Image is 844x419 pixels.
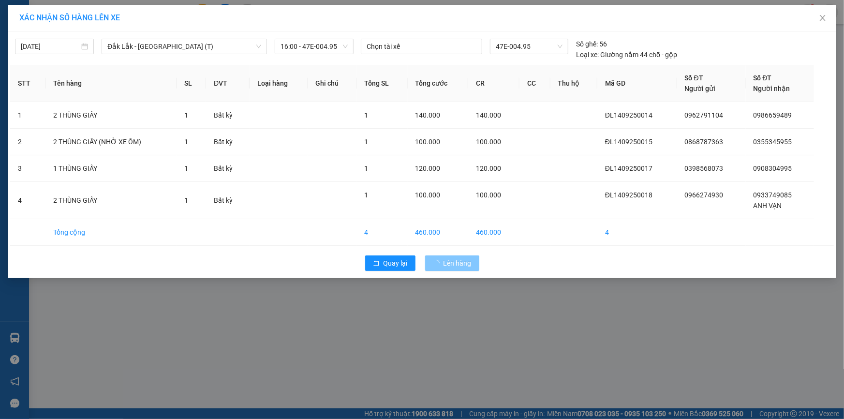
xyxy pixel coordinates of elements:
td: Bất kỳ [206,182,250,219]
span: 1 [184,196,188,204]
td: 2 THÙNG GIẤY [45,102,177,129]
span: Người gửi [685,85,716,92]
span: 100.000 [415,191,441,199]
span: 0908304995 [754,165,792,172]
span: 1 [365,111,369,119]
td: 3 [10,155,45,182]
span: 16:00 - 47E-004.95 [281,39,348,54]
td: 4 [10,182,45,219]
span: Lên hàng [444,258,472,269]
span: ĐL1409250015 [605,138,652,146]
th: Tổng cước [408,65,468,102]
td: 460.000 [408,219,468,246]
span: close [819,14,827,22]
span: ĐL1409250017 [605,165,652,172]
th: Tên hàng [45,65,177,102]
button: Close [809,5,836,32]
span: 100.000 [415,138,441,146]
span: 0986659489 [754,111,792,119]
th: Mã GD [597,65,677,102]
span: 1 [365,165,369,172]
span: 140.000 [476,111,501,119]
span: 100.000 [476,138,501,146]
span: 0933749085 [754,191,792,199]
span: down [256,44,262,49]
td: 1 THÙNG GIẤY [45,155,177,182]
th: Loại hàng [250,65,308,102]
th: Ghi chú [308,65,356,102]
span: 1 [365,138,369,146]
span: ĐL1409250014 [605,111,652,119]
th: CR [468,65,519,102]
th: SL [177,65,206,102]
th: STT [10,65,45,102]
button: rollbackQuay lại [365,255,415,271]
span: 1 [184,138,188,146]
button: Lên hàng [425,255,479,271]
span: 120.000 [476,165,501,172]
span: Quay lại [384,258,408,269]
span: Đắk Lắk - Sài Gòn (T) [107,39,261,54]
td: 4 [357,219,408,246]
td: 2 THÙNG GIẤY [45,182,177,219]
span: Số ĐT [685,74,703,82]
td: Tổng cộng [45,219,177,246]
td: 1 [10,102,45,129]
span: 1 [184,165,188,172]
span: 100.000 [476,191,501,199]
span: 0962791104 [685,111,724,119]
td: 460.000 [468,219,519,246]
span: 47E-004.95 [496,39,563,54]
th: Thu hộ [550,65,597,102]
span: 140.000 [415,111,441,119]
span: Loại xe: [576,49,599,60]
td: 4 [597,219,677,246]
span: 0966274930 [685,191,724,199]
th: CC [519,65,550,102]
th: Tổng SL [357,65,408,102]
div: Giường nằm 44 chỗ - gộp [576,49,677,60]
input: 14/09/2025 [21,41,79,52]
span: 0868787363 [685,138,724,146]
span: 120.000 [415,165,441,172]
span: ĐL1409250018 [605,191,652,199]
span: Người nhận [754,85,790,92]
div: 56 [576,39,607,49]
span: loading [433,260,444,267]
td: 2 THÙNG GIẤY (NHỜ XE ÔM) [45,129,177,155]
span: 0355345955 [754,138,792,146]
th: ĐVT [206,65,250,102]
span: XÁC NHẬN SỐ HÀNG LÊN XE [19,13,120,22]
span: Số ĐT [754,74,772,82]
span: Số ghế: [576,39,598,49]
span: ANH VẠN [754,202,782,209]
span: 0398568073 [685,165,724,172]
td: Bất kỳ [206,155,250,182]
td: Bất kỳ [206,102,250,129]
td: Bất kỳ [206,129,250,155]
span: rollback [373,260,380,268]
span: 1 [184,111,188,119]
td: 2 [10,129,45,155]
span: 1 [365,191,369,199]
